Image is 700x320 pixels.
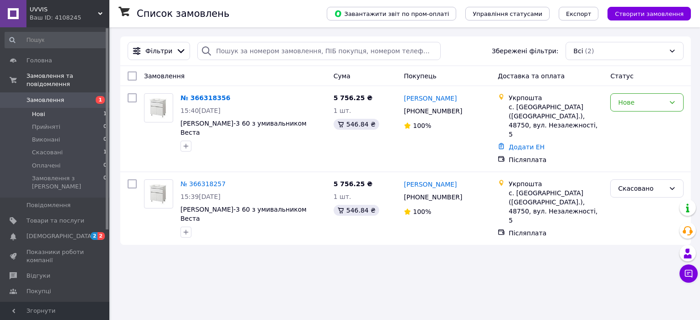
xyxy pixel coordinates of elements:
img: Фото товару [144,182,173,205]
span: Покупець [404,72,436,80]
span: 15:40[DATE] [180,107,221,114]
span: 15:39[DATE] [180,193,221,200]
a: [PERSON_NAME] [404,94,457,103]
span: Покупці [26,287,51,295]
span: Доставка та оплата [498,72,565,80]
span: [DEMOGRAPHIC_DATA] [26,232,94,240]
a: [PERSON_NAME]-3 60 з умивальником Веста [180,206,307,222]
button: Створити замовлення [607,7,691,20]
span: 1 [103,110,107,118]
a: Додати ЕН [509,143,545,151]
span: Cума [334,72,350,80]
div: Післяплата [509,155,603,164]
span: Створити замовлення [615,10,684,17]
span: 0 [103,174,107,191]
span: Скасовані [32,148,63,157]
a: Створити замовлення [598,10,691,17]
span: 100% [413,122,431,129]
span: 5 756.25 ₴ [334,94,373,102]
div: Ваш ID: 4108245 [30,14,109,22]
span: 1 шт. [334,193,351,200]
input: Пошук [5,32,108,48]
a: [PERSON_NAME] [404,180,457,189]
button: Управління статусами [465,7,550,20]
div: Укрпошта [509,179,603,188]
span: Статус [610,72,633,80]
span: 100% [413,208,431,215]
a: Фото товару [144,93,173,122]
div: Післяплата [509,229,603,238]
a: № 366318356 [180,94,230,102]
span: Замовлення та повідомлення [26,72,109,88]
span: Замовлення [144,72,185,80]
img: Фото товару [144,96,173,119]
div: [PHONE_NUMBER] [402,105,464,117]
span: Нові [32,110,45,118]
span: Товари та послуги [26,217,84,225]
span: Замовлення [26,96,64,104]
div: 546.84 ₴ [334,205,379,216]
span: Повідомлення [26,201,71,209]
button: Експорт [559,7,599,20]
span: 0 [103,162,107,170]
span: Прийняті [32,123,60,131]
span: 1 [96,96,105,104]
div: Скасовано [618,183,665,193]
div: с. [GEOGRAPHIC_DATA] ([GEOGRAPHIC_DATA].), 48750, вул. Незалежності, 5 [509,102,603,139]
span: Всі [573,46,583,56]
span: 2 [98,232,105,240]
a: Фото товару [144,179,173,208]
span: Завантажити звіт по пром-оплаті [334,10,449,18]
span: Виконані [32,136,60,144]
span: Відгуки [26,272,50,280]
span: 0 [103,136,107,144]
div: Нове [618,97,665,107]
span: Головна [26,56,52,65]
span: UVVIS [30,5,98,14]
span: Фільтри [145,46,172,56]
span: Управління статусами [473,10,542,17]
div: [PHONE_NUMBER] [402,191,464,203]
span: Замовлення з [PERSON_NAME] [32,174,103,191]
span: Збережені фільтри: [492,46,558,56]
span: (2) [585,47,594,55]
input: Пошук за номером замовлення, ПІБ покупця, номером телефону, Email, номером накладної [197,42,440,60]
span: 2 [91,232,98,240]
span: 0 [103,123,107,131]
div: с. [GEOGRAPHIC_DATA] ([GEOGRAPHIC_DATA].), 48750, вул. Незалежності, 5 [509,188,603,225]
span: Оплачені [32,162,61,170]
span: 1 шт. [334,107,351,114]
a: № 366318257 [180,180,226,188]
div: Укрпошта [509,93,603,102]
a: [PERSON_NAME]-3 60 з умивальником Веста [180,120,307,136]
span: 5 756.25 ₴ [334,180,373,188]
span: Показники роботи компанії [26,248,84,264]
div: 546.84 ₴ [334,119,379,130]
button: Чат з покупцем [679,264,698,283]
span: Експорт [566,10,592,17]
button: Завантажити звіт по пром-оплаті [327,7,456,20]
span: 1 [103,148,107,157]
h1: Список замовлень [137,8,229,19]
